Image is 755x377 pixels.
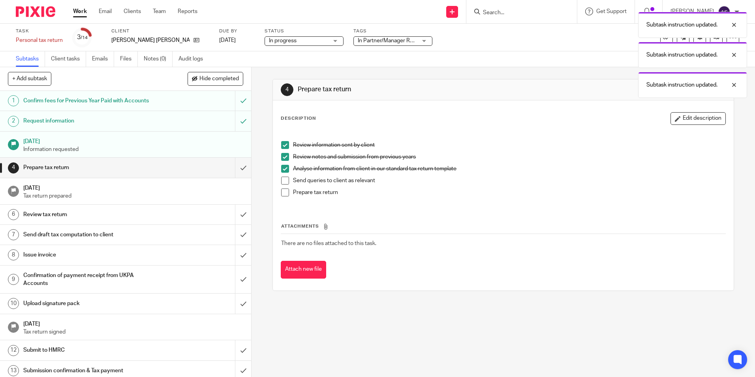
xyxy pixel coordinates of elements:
[23,162,159,173] h1: Prepare tax return
[8,365,19,376] div: 13
[92,51,114,67] a: Emails
[23,192,244,200] p: Tax return prepared
[219,38,236,43] span: [DATE]
[23,95,159,107] h1: Confirm fees for Previous Year Paid with Accounts
[23,182,244,192] h1: [DATE]
[293,153,725,161] p: Review notes and submission from previous years
[16,28,63,34] label: Task
[51,51,86,67] a: Client tasks
[23,145,244,153] p: Information requested
[219,28,255,34] label: Due by
[293,177,725,185] p: Send queries to client as relevant
[178,8,197,15] a: Reports
[8,345,19,356] div: 12
[178,51,209,67] a: Audit logs
[281,261,326,279] button: Attach new file
[23,249,159,261] h1: Issue invoice
[16,6,55,17] img: Pixie
[23,229,159,241] h1: Send draft tax computation to client
[23,318,244,328] h1: [DATE]
[111,28,209,34] label: Client
[23,209,159,221] h1: Review tax return
[8,274,19,285] div: 9
[293,188,725,196] p: Prepare tax return
[77,33,88,42] div: 3
[199,76,239,82] span: Hide completed
[120,51,138,67] a: Files
[23,344,159,356] h1: Submit to HMRC
[293,141,725,149] p: Review information sent by client
[23,298,159,309] h1: Upload signature pack
[16,51,45,67] a: Subtasks
[8,209,19,220] div: 6
[281,224,319,228] span: Attachments
[153,8,166,15] a: Team
[353,28,432,34] label: Tags
[23,136,244,145] h1: [DATE]
[23,115,159,127] h1: Request information
[298,85,520,94] h1: Prepare tax return
[281,241,376,246] span: There are no files attached to this task.
[8,298,19,309] div: 10
[8,72,51,85] button: + Add subtask
[718,6,731,18] img: svg%3E
[8,95,19,106] div: 1
[23,328,244,336] p: Tax return signed
[281,83,293,96] div: 4
[646,21,717,29] p: Subtask instruction updated.
[188,72,243,85] button: Hide completed
[670,112,726,125] button: Edit description
[281,115,316,122] p: Description
[81,36,88,40] small: /14
[646,51,717,59] p: Subtask instruction updated.
[293,165,725,173] p: Analyse information from client in our standard tax return template
[646,81,717,89] p: Subtask instruction updated.
[8,249,19,260] div: 8
[8,229,19,240] div: 7
[265,28,344,34] label: Status
[111,36,190,44] p: [PERSON_NAME] [PERSON_NAME]
[358,38,424,43] span: In Partner/Manager Review
[144,51,173,67] a: Notes (0)
[99,8,112,15] a: Email
[269,38,297,43] span: In progress
[124,8,141,15] a: Clients
[23,270,159,290] h1: Confirmation of payment receipt from UKPA Accounts
[73,8,87,15] a: Work
[16,36,63,44] div: Personal tax return
[23,365,159,377] h1: Submission confirmation & Tax payment
[8,162,19,173] div: 4
[8,116,19,127] div: 2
